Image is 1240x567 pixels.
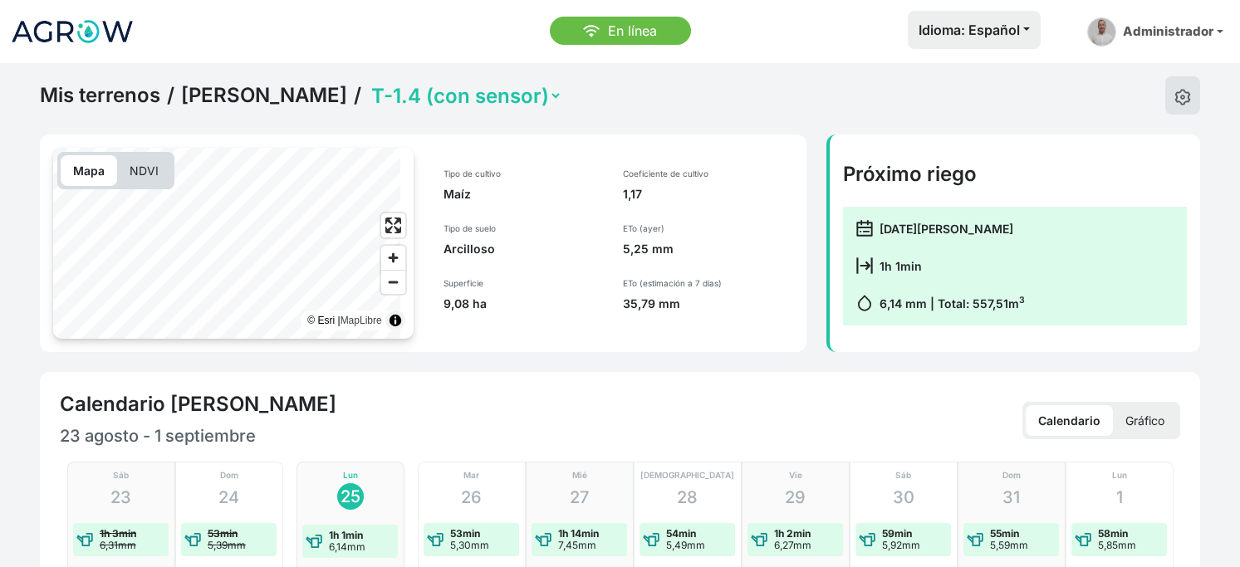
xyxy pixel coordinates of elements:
a: Mis terrenos [40,83,160,108]
p: 23 agosto - 1 septiembre [60,423,620,448]
strong: 54min [666,527,696,540]
strong: 1h 2min [774,527,811,540]
img: water-event [306,533,322,550]
p: 5,25 mm [623,241,793,257]
p: En línea [566,21,674,41]
p: [DATE][PERSON_NAME] [880,220,1013,237]
select: Terrain Selector [368,83,562,109]
p: 35,79 mm [623,296,793,312]
p: 5,49mm [666,540,705,551]
strong: 59min [882,527,912,540]
canvas: Map [53,148,400,339]
p: [DEMOGRAPHIC_DATA] [640,469,734,481]
img: calendar [856,295,873,311]
p: Mapa [61,155,117,186]
p: 5,59mm [990,540,1028,551]
p: 5,92mm [882,540,920,551]
p: Sáb [895,469,911,481]
p: 5,30mm [450,540,489,551]
a: MapLibre [341,315,382,326]
button: Zoom out [381,270,405,294]
p: Tipo de cultivo [444,168,604,179]
p: Mar [463,469,479,481]
p: Calendario [1026,405,1113,436]
img: water-event [427,531,444,548]
strong: 1h 3min [100,527,136,540]
p: 25 [341,484,360,509]
p: 5,85mm [1098,540,1136,551]
p: Arcilloso [444,241,604,257]
span: m [1008,296,1025,310]
p: 24 [218,485,239,510]
button: Enter fullscreen [381,213,405,237]
strong: 1h 14min [558,527,599,540]
p: 6,27mm [774,540,811,551]
p: Maíz [444,186,604,203]
span: / [354,83,361,108]
p: 6,14mm [329,541,365,553]
button: Zoom in [381,246,405,270]
a: [PERSON_NAME] [181,83,347,108]
img: edit [1174,89,1191,105]
h4: Calendario [PERSON_NAME] [60,392,336,417]
strong: 53min [450,527,480,540]
strong: 1h 1min [329,529,363,541]
img: admin-picture [1087,17,1116,46]
a: Administrador [1081,11,1230,53]
img: water-event [751,531,767,548]
p: Vie [789,469,802,481]
img: water-event [76,531,93,548]
strong: 58min [1098,527,1128,540]
p: 30 [893,485,914,510]
p: Tipo de suelo [444,222,604,234]
summary: Toggle attribution [385,310,405,330]
p: 5,39mm [208,540,246,551]
p: Mié [572,469,587,481]
p: 6,31mm [100,540,136,551]
p: NDVI [117,155,171,186]
p: 31 [1002,485,1020,510]
p: 27 [570,485,589,510]
p: Gráfico [1113,405,1177,436]
img: water-event [535,531,551,548]
strong: 53min [208,527,238,540]
p: Dom [1002,469,1021,481]
p: 1,17 [623,186,793,203]
p: 26 [461,485,482,510]
p: 6,14 mm | Total: 557,51 [880,295,1025,312]
p: Dom [220,469,238,481]
img: calendar [856,220,873,237]
span: / [167,83,174,108]
p: 1h 1min [880,257,922,275]
img: water-event [967,531,983,548]
p: 29 [785,485,806,510]
button: Idioma: Español [908,11,1041,49]
h4: Próximo riego [843,162,1187,187]
p: Sáb [113,469,129,481]
img: water-event [1075,531,1091,548]
img: water-event [643,531,659,548]
p: 23 [110,485,131,510]
p: ETo (estimación a 7 días) [623,277,793,289]
p: Coeficiente de cultivo [623,168,793,179]
p: 7,45mm [558,540,599,551]
p: Lun [1112,469,1127,481]
p: ETo (ayer) [623,222,793,234]
img: water-event [184,531,201,548]
sup: 3 [1019,295,1025,305]
div: © Esri | [307,312,381,329]
strong: 55min [990,527,1019,540]
p: 28 [677,485,698,510]
img: calendar [856,257,873,274]
p: Superficie [444,277,604,289]
p: 1 [1116,485,1123,510]
img: water-event [859,531,875,548]
p: Lun [343,469,358,481]
p: 9,08 ha [444,296,604,312]
img: Logo [10,11,135,52]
